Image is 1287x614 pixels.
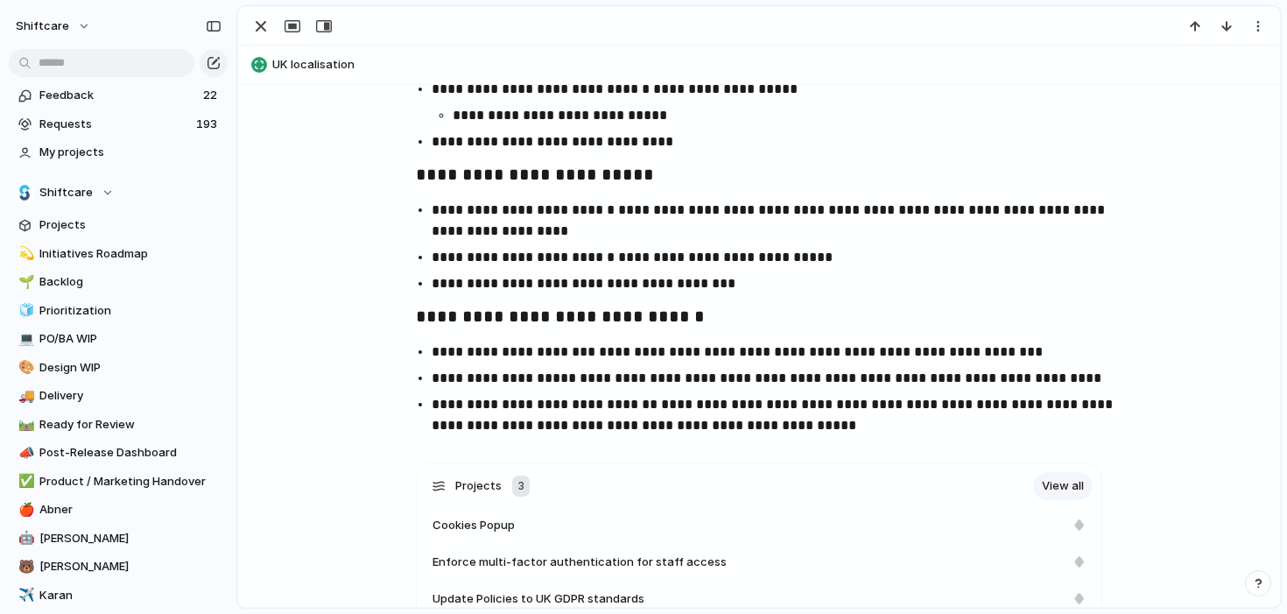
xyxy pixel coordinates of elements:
span: PO/BA WIP [39,330,222,348]
button: UK localisation [246,51,1272,79]
div: 🎨 [18,357,31,378]
span: Enforce multi-factor authentication for staff access [433,554,727,571]
button: 🛤️ [16,416,33,434]
span: shiftcare [16,18,69,35]
div: ✈️ [18,585,31,605]
span: Prioritization [39,302,222,320]
span: [PERSON_NAME] [39,530,222,547]
a: 🐻[PERSON_NAME] [9,554,228,580]
div: 3 [512,476,530,497]
a: 🤖[PERSON_NAME] [9,526,228,552]
span: Projects [39,216,222,234]
a: Feedback22 [9,82,228,109]
span: Ready for Review [39,416,222,434]
div: 💻 [18,329,31,349]
span: Product / Marketing Handover [39,473,222,490]
a: Requests193 [9,111,228,138]
button: 🐻 [16,558,33,575]
button: Shiftcare [9,180,228,206]
button: 💻 [16,330,33,348]
a: ✈️Karan [9,582,228,609]
span: Update Policies to UK GDPR standards [433,590,644,608]
a: Projects [9,212,228,238]
button: 📣 [16,444,33,462]
span: Abner [39,501,222,519]
div: 🍎 [18,500,31,520]
span: [PERSON_NAME] [39,558,222,575]
button: 🎨 [16,359,33,377]
button: 🧊 [16,302,33,320]
span: Design WIP [39,359,222,377]
a: 🛤️Ready for Review [9,412,228,438]
a: 🍎Abner [9,497,228,523]
span: Post-Release Dashboard [39,444,222,462]
span: Cookies Popup [433,517,515,534]
span: Delivery [39,387,222,405]
span: Projects [455,477,502,495]
span: 193 [196,116,221,133]
button: ✈️ [16,587,33,604]
span: Backlog [39,273,222,291]
span: Shiftcare [39,184,93,201]
a: View all [1033,472,1093,500]
div: 🧊 [18,300,31,321]
button: 🌱 [16,273,33,291]
div: 💫 [18,243,31,264]
button: shiftcare [8,12,100,40]
button: 💫 [16,245,33,263]
div: 🚚 [18,386,31,406]
span: 22 [203,87,221,104]
span: My projects [39,144,222,161]
div: 📣 [18,443,31,463]
a: 🎨Design WIP [9,355,228,381]
button: 🤖 [16,530,33,547]
button: ✅ [16,473,33,490]
div: 🛤️ [18,414,31,434]
button: 🚚 [16,387,33,405]
a: My projects [9,139,228,166]
span: Karan [39,587,222,604]
span: Initiatives Roadmap [39,245,222,263]
a: 🚚Delivery [9,383,228,409]
div: 🤖 [18,528,31,548]
button: 🍎 [16,501,33,519]
span: UK localisation [272,56,1272,74]
a: 💫Initiatives Roadmap [9,241,228,267]
a: 💻PO/BA WIP [9,326,228,352]
a: 🧊Prioritization [9,298,228,324]
div: 🌱 [18,272,31,293]
div: ✅ [18,471,31,491]
span: Feedback [39,87,198,104]
a: ✅Product / Marketing Handover [9,469,228,495]
a: 📣Post-Release Dashboard [9,440,228,466]
span: Requests [39,116,191,133]
a: 🌱Backlog [9,269,228,295]
div: 🐻 [18,557,31,577]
